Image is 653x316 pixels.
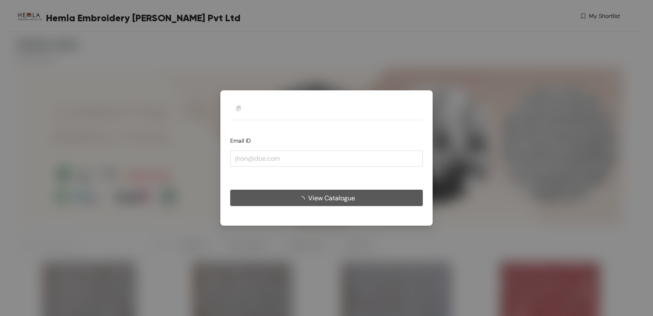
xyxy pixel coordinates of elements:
input: jhon@doe.com [230,150,423,167]
span: View Catalogue [308,193,355,203]
button: View Catalogue [230,190,423,206]
img: Buyer Portal [230,100,247,117]
span: loading [298,196,308,202]
span: Email ID [230,137,251,144]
